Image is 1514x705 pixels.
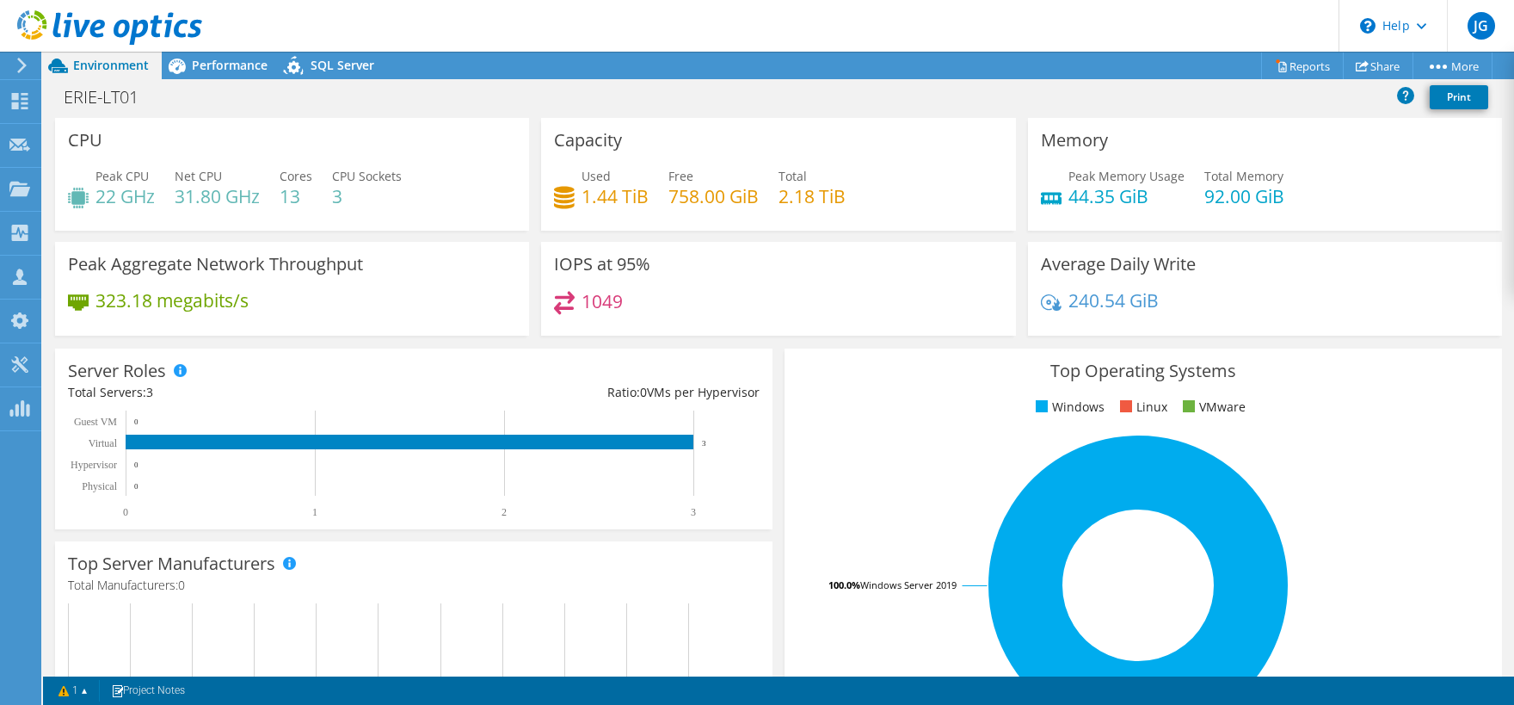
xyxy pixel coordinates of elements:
text: 0 [123,506,128,518]
h4: 1.44 TiB [582,187,649,206]
a: Print [1430,85,1488,109]
h4: 3 [332,187,402,206]
span: CPU Sockets [332,168,402,184]
text: 0 [134,417,138,426]
a: 1 [46,680,100,702]
div: Total Servers: [68,383,414,402]
text: 2 [502,506,507,518]
li: VMware [1179,398,1246,417]
span: Used [582,168,611,184]
h4: 758.00 GiB [668,187,759,206]
h3: Server Roles [68,362,166,380]
text: 0 [134,461,138,469]
a: Project Notes [99,680,197,702]
h3: Capacity [554,131,622,150]
h4: 92.00 GiB [1204,187,1284,206]
span: Environment [73,57,149,73]
text: 3 [702,439,706,448]
span: Net CPU [175,168,222,184]
span: Total [779,168,807,184]
span: Peak Memory Usage [1068,168,1185,184]
span: SQL Server [311,57,374,73]
svg: \n [1360,18,1376,34]
h4: 323.18 megabits/s [95,291,249,310]
h3: Peak Aggregate Network Throughput [68,255,363,274]
a: More [1412,53,1492,79]
h4: 22 GHz [95,187,155,206]
tspan: 100.0% [828,578,860,591]
tspan: Windows Server 2019 [860,578,957,591]
text: Hypervisor [71,459,117,471]
text: Guest VM [74,416,117,428]
h4: 13 [280,187,312,206]
h4: 2.18 TiB [779,187,846,206]
span: Free [668,168,693,184]
span: Performance [192,57,268,73]
a: Reports [1261,53,1344,79]
span: JG [1468,12,1495,40]
h4: 1049 [582,292,623,311]
h4: 31.80 GHz [175,187,260,206]
span: 0 [178,577,185,593]
text: Physical [82,480,117,492]
li: Linux [1116,398,1167,417]
span: 0 [640,384,647,400]
span: Total Memory [1204,168,1283,184]
h3: CPU [68,131,102,150]
text: 3 [691,506,696,518]
h4: Total Manufacturers: [68,576,760,595]
a: Share [1343,53,1413,79]
h3: Average Daily Write [1041,255,1196,274]
li: Windows [1031,398,1105,417]
span: Cores [280,168,312,184]
div: Ratio: VMs per Hypervisor [414,383,760,402]
h3: Memory [1041,131,1108,150]
span: 3 [146,384,153,400]
text: 0 [134,482,138,491]
h3: IOPS at 95% [554,255,650,274]
h1: ERIE-LT01 [56,88,165,107]
h3: Top Operating Systems [797,362,1489,380]
h4: 240.54 GiB [1068,291,1159,310]
text: 1 [312,506,317,518]
text: Virtual [89,437,118,449]
h4: 44.35 GiB [1068,187,1185,206]
span: Peak CPU [95,168,149,184]
h3: Top Server Manufacturers [68,554,275,573]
